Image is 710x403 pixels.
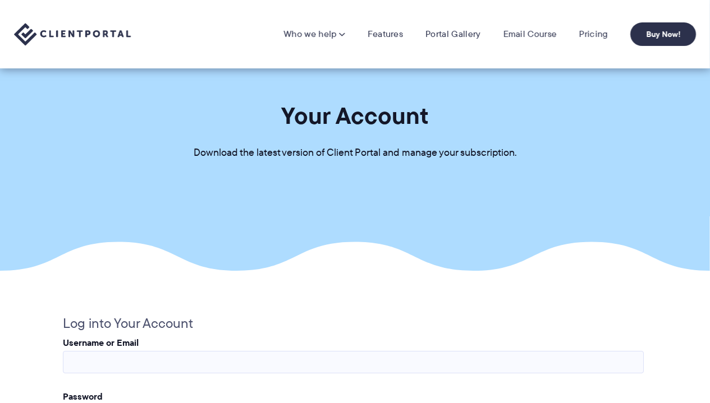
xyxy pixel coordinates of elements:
a: Buy Now! [630,22,696,46]
legend: Log into Your Account [63,312,193,335]
p: Download the latest version of Client Portal and manage your subscription. [194,145,517,161]
h1: Your Account [281,101,429,131]
a: Portal Gallery [425,29,480,40]
a: Pricing [579,29,608,40]
a: Email Course [503,29,557,40]
a: Who we help [283,29,345,40]
a: Features [368,29,403,40]
label: Username or Email [63,336,139,349]
label: Password [63,390,103,403]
